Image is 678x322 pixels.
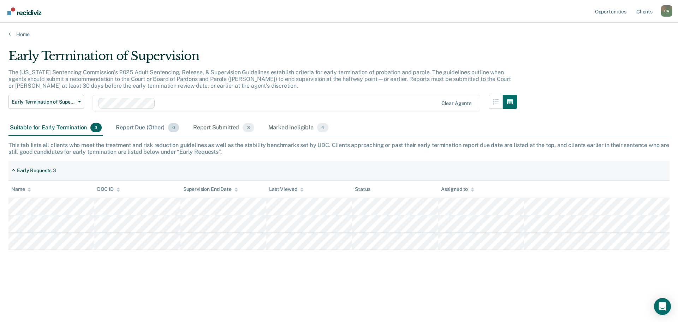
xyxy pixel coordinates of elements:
[8,95,84,109] button: Early Termination of Supervision
[7,7,41,15] img: Recidiviz
[11,186,31,192] div: Name
[8,142,670,155] div: This tab lists all clients who meet the treatment and risk reduction guidelines as well as the st...
[654,298,671,315] div: Open Intercom Messenger
[8,120,103,136] div: Suitable for Early Termination3
[269,186,303,192] div: Last Viewed
[8,165,59,176] div: Early Requests3
[192,120,256,136] div: Report Submitted3
[183,186,238,192] div: Supervision End Date
[17,168,52,174] div: Early Requests
[317,123,328,132] span: 4
[355,186,370,192] div: Status
[8,31,670,37] a: Home
[90,123,102,132] span: 3
[243,123,254,132] span: 3
[661,5,672,17] button: Profile dropdown button
[53,168,56,174] div: 3
[441,186,474,192] div: Assigned to
[114,120,180,136] div: Report Due (Other)0
[8,69,511,89] p: The [US_STATE] Sentencing Commission’s 2025 Adult Sentencing, Release, & Supervision Guidelines e...
[168,123,179,132] span: 0
[267,120,330,136] div: Marked Ineligible4
[661,5,672,17] div: C A
[97,186,120,192] div: DOC ID
[12,99,75,105] span: Early Termination of Supervision
[441,100,471,106] div: Clear agents
[8,49,517,69] div: Early Termination of Supervision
